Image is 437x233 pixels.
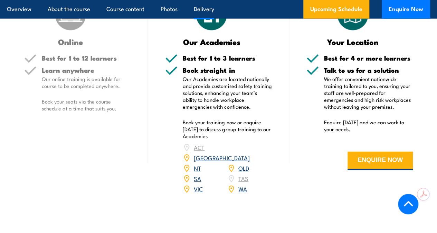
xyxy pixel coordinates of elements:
[238,185,247,193] a: WA
[348,152,413,170] button: ENQUIRE NOW
[194,174,201,182] a: SA
[24,38,117,46] h3: Online
[194,164,201,172] a: NT
[324,75,413,110] p: We offer convenient nationwide training tailored to you, ensuring your staff are well-prepared fo...
[324,55,413,61] h5: Best for 4 or more learners
[238,164,249,172] a: QLD
[183,75,272,110] p: Our Academies are located nationally and provide customised safety training solutions, enhancing ...
[324,67,413,73] h5: Talk to us for a solution
[165,38,258,46] h3: Our Academies
[194,185,203,193] a: VIC
[183,67,272,73] h5: Book straight in
[194,153,249,162] a: [GEOGRAPHIC_DATA]
[42,67,131,73] h5: Learn anywhere
[42,98,131,112] p: Book your seats via the course schedule at a time that suits you.
[306,38,399,46] h3: Your Location
[42,55,131,61] h5: Best for 1 to 12 learners
[42,75,131,89] p: Our online training is available for course to be completed anywhere.
[324,119,413,133] p: Enquire [DATE] and we can work to your needs.
[183,119,272,140] p: Book your training now or enquire [DATE] to discuss group training to our Academies
[183,55,272,61] h5: Best for 1 to 3 learners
